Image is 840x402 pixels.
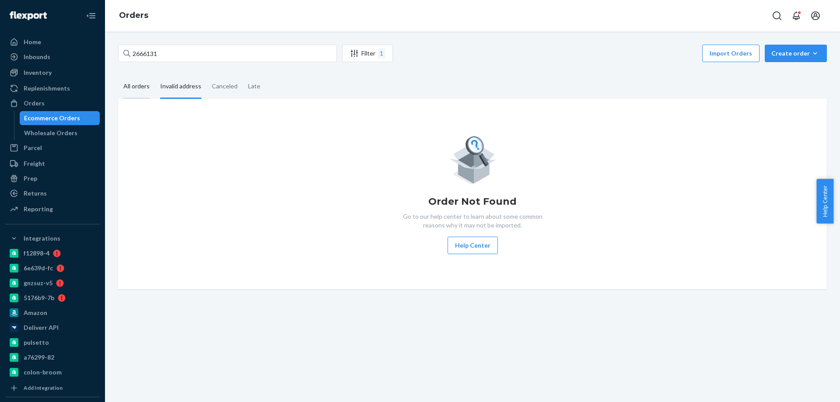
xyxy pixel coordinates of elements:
ol: breadcrumbs [112,3,155,28]
a: Add Integration [5,383,100,393]
a: gnzsuz-v5 [5,276,100,290]
a: pulsetto [5,336,100,350]
a: a76299-82 [5,350,100,364]
div: Ecommerce Orders [24,114,80,122]
div: colon-broom [24,368,62,377]
a: Ecommerce Orders [20,111,100,125]
div: Add Integration [24,384,63,392]
button: Create order [765,45,827,62]
div: Returns [24,189,47,198]
div: 6e639d-fc [24,264,53,273]
div: 5176b9-7b [24,294,54,302]
h1: Order Not Found [428,195,517,209]
div: All orders [123,75,150,99]
a: Orders [119,10,148,20]
button: Open Search Box [768,7,786,24]
a: Replenishments [5,81,100,95]
div: Late [248,75,260,98]
img: Flexport logo [10,11,47,20]
div: Filter [343,48,392,59]
input: Search orders [118,45,337,62]
button: Integrations [5,231,100,245]
button: Close Navigation [82,7,100,24]
p: Go to our help center to learn about some common reasons why it may not be imported. [396,212,549,230]
button: Filter [342,45,393,62]
a: Prep [5,171,100,185]
div: a76299-82 [24,353,54,362]
div: Canceled [212,75,238,98]
div: gnzsuz-v5 [24,279,52,287]
img: Empty list [449,134,497,184]
div: Orders [24,99,45,108]
div: Replenishments [24,84,70,93]
a: Reporting [5,202,100,216]
div: Prep [24,174,37,183]
div: pulsetto [24,338,49,347]
button: Import Orders [702,45,759,62]
a: Home [5,35,100,49]
a: f12898-4 [5,246,100,260]
div: Wholesale Orders [24,129,77,137]
button: Help Center [448,237,498,254]
a: Inbounds [5,50,100,64]
div: Inbounds [24,52,50,61]
div: Parcel [24,143,42,152]
div: Invalid address [160,75,201,99]
a: Wholesale Orders [20,126,100,140]
a: Returns [5,186,100,200]
a: Inventory [5,66,100,80]
a: Deliverr API [5,321,100,335]
div: Freight [24,159,45,168]
a: 5176b9-7b [5,291,100,305]
div: Integrations [24,234,60,243]
button: Open notifications [787,7,805,24]
div: 1 [378,48,385,59]
a: 6e639d-fc [5,261,100,275]
div: f12898-4 [24,249,49,258]
button: Open account menu [807,7,824,24]
div: Inventory [24,68,52,77]
div: Amazon [24,308,47,317]
a: colon-broom [5,365,100,379]
div: Create order [771,49,820,58]
a: Freight [5,157,100,171]
a: Orders [5,96,100,110]
div: Deliverr API [24,323,59,332]
a: Parcel [5,141,100,155]
button: Help Center [816,179,833,224]
a: Amazon [5,306,100,320]
div: Reporting [24,205,53,213]
div: Home [24,38,41,46]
